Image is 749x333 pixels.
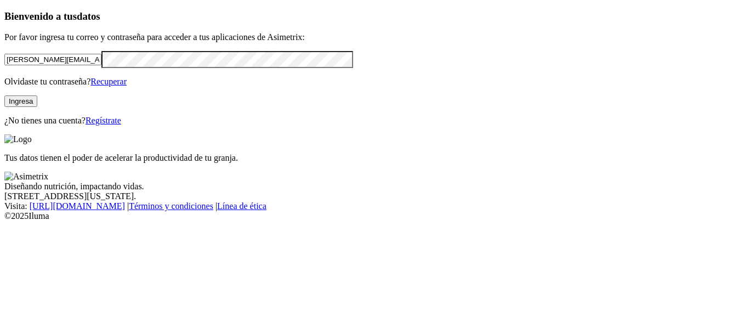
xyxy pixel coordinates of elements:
div: © 2025 Iluma [4,211,745,221]
div: [STREET_ADDRESS][US_STATE]. [4,191,745,201]
img: Asimetrix [4,172,48,182]
p: Olvidaste tu contraseña? [4,77,745,87]
a: Términos y condiciones [129,201,213,211]
h3: Bienvenido a tus [4,10,745,22]
button: Ingresa [4,95,37,107]
p: Por favor ingresa tu correo y contraseña para acceder a tus aplicaciones de Asimetrix: [4,32,745,42]
p: ¿No tienes una cuenta? [4,116,745,126]
span: datos [77,10,100,22]
div: Visita : | | [4,201,745,211]
a: Recuperar [90,77,127,86]
div: Diseñando nutrición, impactando vidas. [4,182,745,191]
a: Regístrate [86,116,121,125]
a: Línea de ética [217,201,266,211]
p: Tus datos tienen el poder de acelerar la productividad de tu granja. [4,153,745,163]
a: [URL][DOMAIN_NAME] [30,201,125,211]
img: Logo [4,134,32,144]
input: Tu correo [4,54,101,65]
